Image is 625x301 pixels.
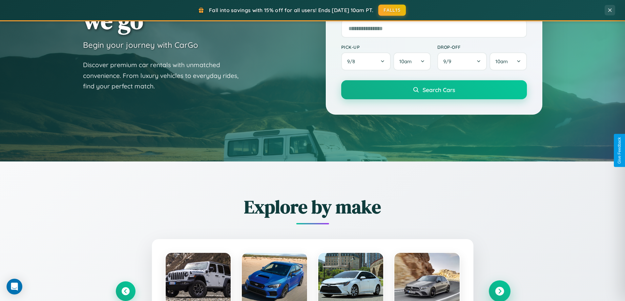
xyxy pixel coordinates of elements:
[83,60,247,92] p: Discover premium car rentals with unmatched convenience. From luxury vehicles to everyday rides, ...
[490,52,527,70] button: 10am
[617,137,622,164] div: Give Feedback
[393,52,430,70] button: 10am
[341,80,527,99] button: Search Cars
[341,52,391,70] button: 9/8
[347,58,358,65] span: 9 / 8
[495,58,508,65] span: 10am
[399,58,412,65] span: 10am
[116,194,510,219] h2: Explore by make
[423,86,455,93] span: Search Cars
[443,58,454,65] span: 9 / 9
[437,44,527,50] label: Drop-off
[437,52,487,70] button: 9/9
[7,279,22,294] div: Open Intercom Messenger
[209,7,373,13] span: Fall into savings with 15% off for all users! Ends [DATE] 10am PT.
[83,40,198,50] h3: Begin your journey with CarGo
[341,44,431,50] label: Pick-up
[378,5,406,16] button: FALL15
